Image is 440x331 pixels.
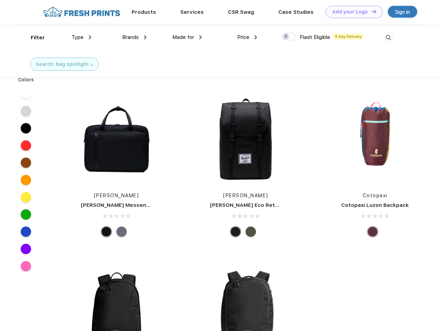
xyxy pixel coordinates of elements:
img: func=resize&h=266 [70,93,162,185]
a: [PERSON_NAME] Eco Retreat 15" Computer Backpack [210,202,351,208]
a: Cotopaxi Luzon Backpack [341,202,409,208]
span: 5 Day Delivery [333,33,364,40]
div: Black [230,227,241,237]
img: func=resize&h=266 [329,93,421,185]
img: filter_cancel.svg [91,63,93,66]
div: Raven Crosshatch [116,227,127,237]
img: dropdown.png [144,35,146,39]
a: [PERSON_NAME] Messenger [81,202,155,208]
div: Forest [246,227,256,237]
div: Add your Logo [332,9,368,15]
img: DT [371,10,376,13]
div: Black [101,227,112,237]
div: Search: bag spotlight [36,61,89,68]
a: Cotopaxi [363,193,388,198]
img: func=resize&h=266 [200,93,291,185]
img: dropdown.png [199,35,202,39]
img: desktop_search.svg [383,32,394,43]
img: dropdown.png [255,35,257,39]
a: Products [132,9,156,15]
a: [PERSON_NAME] [94,193,139,198]
div: Surprise [367,227,378,237]
span: Made for [172,34,194,40]
a: [PERSON_NAME] [223,193,268,198]
div: Filter [31,34,45,42]
img: dropdown.png [89,35,91,39]
span: Brands [122,34,139,40]
span: Price [237,34,249,40]
img: fo%20logo%202.webp [41,6,122,18]
span: Type [71,34,84,40]
span: Flash Eligible [300,34,330,40]
div: Sign in [395,8,410,16]
div: Colors [13,76,39,83]
a: Sign in [388,6,417,18]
